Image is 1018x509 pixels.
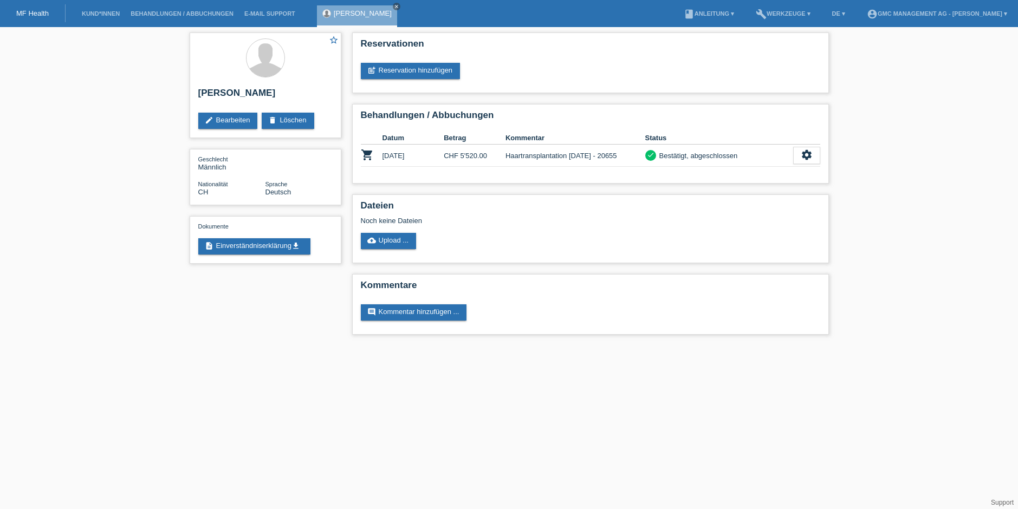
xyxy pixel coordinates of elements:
a: [PERSON_NAME] [334,9,392,17]
i: build [756,9,767,19]
a: commentKommentar hinzufügen ... [361,304,467,321]
a: DE ▾ [827,10,851,17]
i: edit [205,116,213,125]
span: Dokumente [198,223,229,230]
a: bookAnleitung ▾ [678,10,740,17]
a: account_circleGMC Management AG - [PERSON_NAME] ▾ [861,10,1013,17]
a: descriptionEinverständniserklärungget_app [198,238,310,255]
a: deleteLöschen [262,113,314,129]
i: cloud_upload [367,236,376,245]
span: Schweiz [198,188,209,196]
h2: Reservationen [361,38,820,55]
h2: Kommentare [361,280,820,296]
th: Datum [382,132,444,145]
span: Nationalität [198,181,228,187]
i: book [684,9,695,19]
i: settings [801,149,813,161]
a: MF Health [16,9,49,17]
span: Sprache [265,181,288,187]
a: cloud_uploadUpload ... [361,233,417,249]
i: star_border [329,35,339,45]
th: Status [645,132,793,145]
h2: Dateien [361,200,820,217]
a: Support [991,499,1014,506]
span: Deutsch [265,188,291,196]
i: post_add [367,66,376,75]
a: editBearbeiten [198,113,258,129]
a: buildWerkzeuge ▾ [750,10,816,17]
span: Geschlecht [198,156,228,162]
td: Haartransplantation [DATE] - 20655 [505,145,645,167]
a: Kund*innen [76,10,125,17]
i: get_app [291,242,300,250]
h2: Behandlungen / Abbuchungen [361,110,820,126]
i: POSP00025734 [361,148,374,161]
i: check [647,151,654,159]
i: close [394,4,399,9]
a: Behandlungen / Abbuchungen [125,10,239,17]
h2: [PERSON_NAME] [198,88,333,104]
div: Noch keine Dateien [361,217,692,225]
a: E-Mail Support [239,10,301,17]
td: CHF 5'520.00 [444,145,505,167]
i: delete [268,116,277,125]
th: Betrag [444,132,505,145]
i: comment [367,308,376,316]
a: close [393,3,400,10]
div: Bestätigt, abgeschlossen [656,150,738,161]
div: Männlich [198,155,265,171]
th: Kommentar [505,132,645,145]
i: account_circle [867,9,878,19]
i: description [205,242,213,250]
a: post_addReservation hinzufügen [361,63,461,79]
a: star_border [329,35,339,47]
td: [DATE] [382,145,444,167]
